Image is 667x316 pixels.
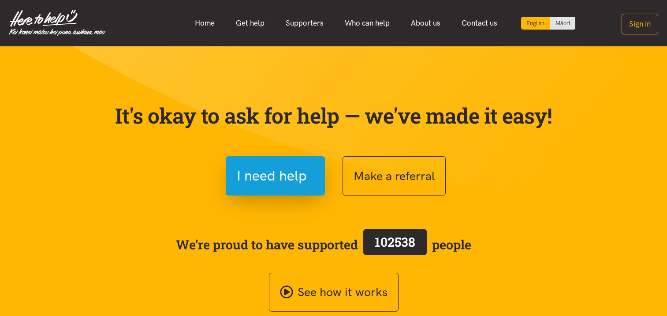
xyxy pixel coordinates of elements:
a: Supporters [275,14,334,33]
a: Get help [225,14,275,33]
a: Home [184,14,225,33]
a: Who can help [334,14,400,33]
div: Current language [521,17,550,30]
a: Contact us [451,14,508,33]
a: 102538 [358,227,432,262]
button: Sign in [622,14,658,34]
a: See how it works [269,273,399,312]
button: Make a referral [343,156,446,196]
span: 102538 [375,233,415,250]
a: About us [400,14,451,33]
div: Language toggle [521,17,576,30]
button: I need help [226,156,325,196]
span: I need help [237,165,307,187]
span: We’re proud to have supported people [176,227,471,262]
img: Home [9,10,105,36]
p: It's okay to ask for help — we've made it easy! [113,103,554,128]
a: Switch to Te Reo Māori [550,17,575,30]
